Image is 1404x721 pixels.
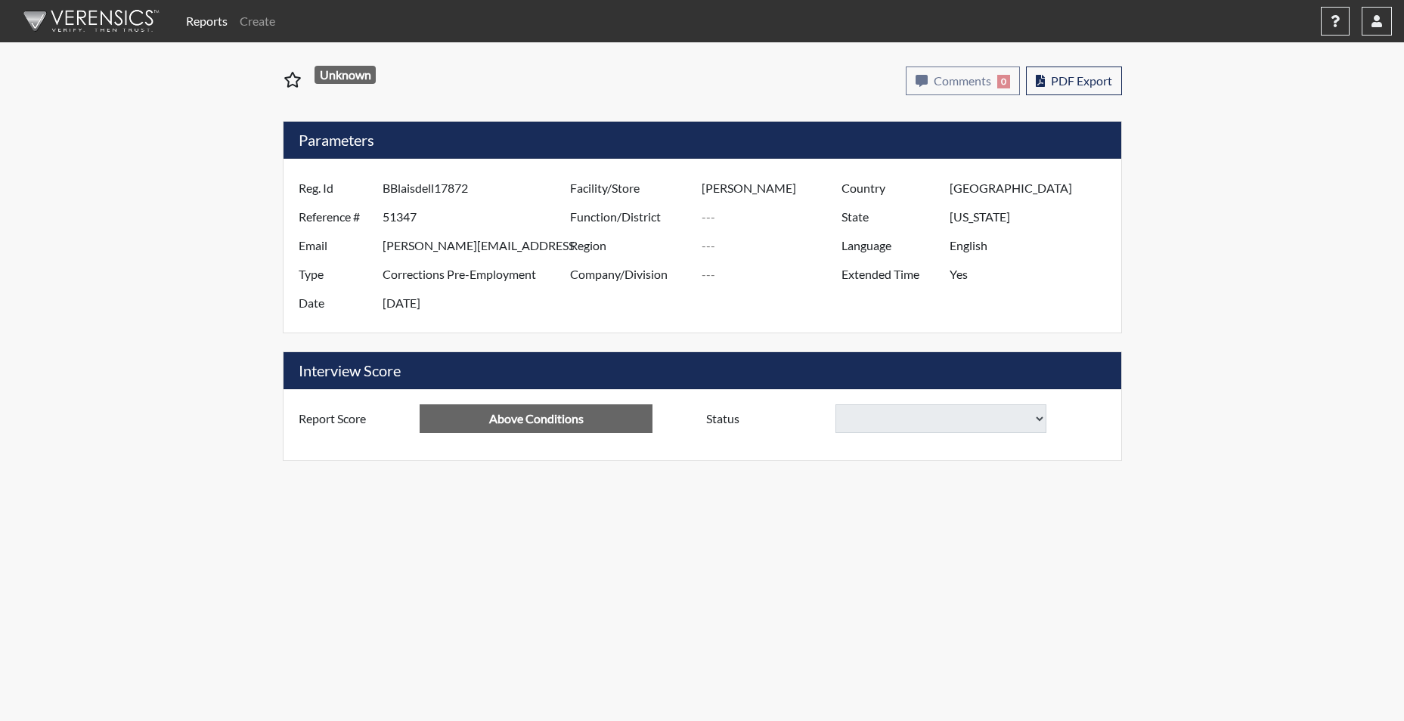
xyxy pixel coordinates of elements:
label: Status [695,404,835,433]
div: Document a decision to hire or decline a candiate [695,404,1117,433]
label: Language [830,231,950,260]
input: --- [950,260,1117,289]
input: --- [950,203,1117,231]
input: --- [383,289,574,317]
label: Region [559,231,702,260]
label: Report Score [287,404,420,433]
button: PDF Export [1026,67,1122,95]
label: Function/District [559,203,702,231]
input: --- [950,174,1117,203]
input: --- [702,231,845,260]
input: --- [420,404,652,433]
input: --- [383,174,574,203]
span: Comments [934,73,991,88]
label: Extended Time [830,260,950,289]
label: Facility/Store [559,174,702,203]
label: Email [287,231,383,260]
label: Country [830,174,950,203]
input: --- [383,260,574,289]
label: Type [287,260,383,289]
span: 0 [997,75,1010,88]
label: Date [287,289,383,317]
input: --- [950,231,1117,260]
label: Reference # [287,203,383,231]
h5: Parameters [284,122,1121,159]
h5: Interview Score [284,352,1121,389]
input: --- [383,203,574,231]
input: --- [702,203,845,231]
span: Unknown [315,66,376,84]
button: Comments0 [906,67,1020,95]
label: State [830,203,950,231]
label: Company/Division [559,260,702,289]
input: --- [383,231,574,260]
a: Reports [180,6,234,36]
a: Create [234,6,281,36]
label: Reg. Id [287,174,383,203]
span: PDF Export [1051,73,1112,88]
input: --- [702,260,845,289]
input: --- [702,174,845,203]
